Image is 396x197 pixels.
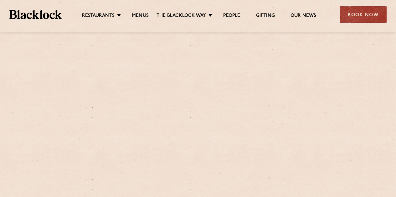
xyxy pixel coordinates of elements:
a: Restaurants [82,13,115,20]
a: The Blacklock Way [157,13,206,20]
a: Our News [291,13,316,20]
div: Book Now [340,6,387,23]
a: People [223,13,240,20]
img: BL_Textured_Logo-footer-cropped.svg [9,10,62,19]
a: Menus [132,13,149,20]
a: Gifting [256,13,275,20]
